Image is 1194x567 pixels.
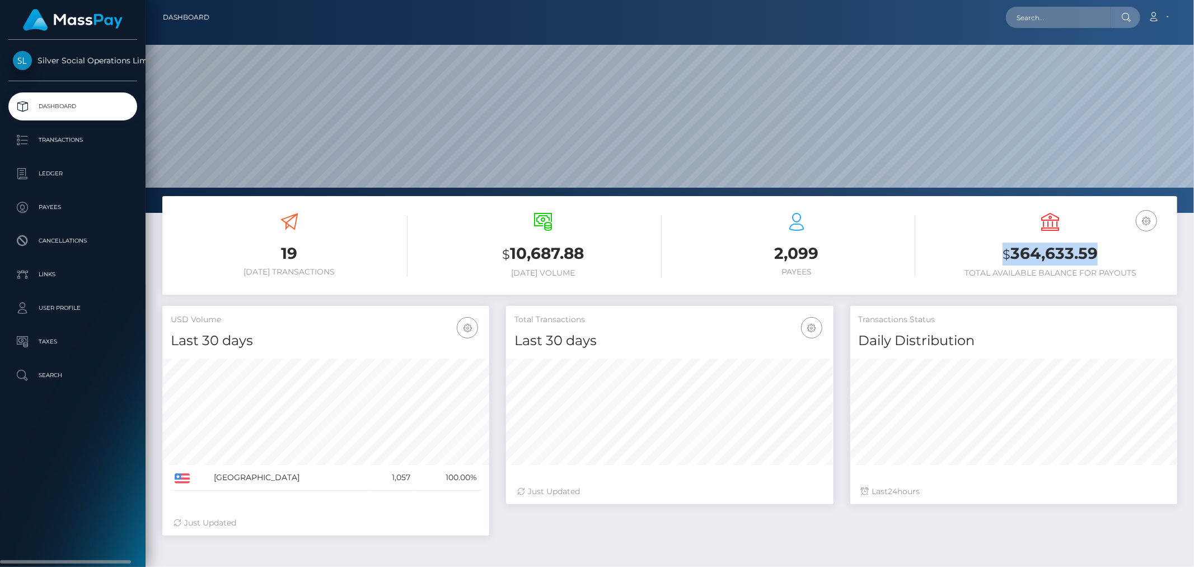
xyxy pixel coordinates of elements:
[13,51,32,70] img: Silver Social Operations Limited
[369,465,414,491] td: 1,057
[210,465,369,491] td: [GEOGRAPHIC_DATA]
[163,6,209,29] a: Dashboard
[8,160,137,188] a: Ledger
[13,199,133,216] p: Payees
[8,361,137,389] a: Search
[424,268,661,278] h6: [DATE] Volume
[678,243,915,264] h3: 2,099
[859,331,1169,351] h4: Daily Distribution
[859,314,1169,326] h5: Transactions Status
[13,132,133,148] p: Transactions
[424,243,661,266] h3: 10,687.88
[514,314,825,326] h5: Total Transactions
[23,9,123,31] img: MassPay Logo
[8,55,137,66] span: Silver Social Operations Limited
[1003,247,1010,262] small: $
[8,261,137,289] a: Links
[8,92,137,120] a: Dashboard
[13,98,133,115] p: Dashboard
[13,266,133,283] p: Links
[13,367,133,384] p: Search
[8,227,137,255] a: Cancellations
[174,517,478,529] div: Just Updated
[861,486,1166,498] div: Last hours
[502,247,510,262] small: $
[517,486,822,498] div: Just Updated
[171,331,481,351] h4: Last 30 days
[13,233,133,249] p: Cancellations
[514,331,825,351] h4: Last 30 days
[171,267,408,277] h6: [DATE] Transactions
[8,193,137,221] a: Payees
[171,314,481,326] h5: USD Volume
[1006,7,1111,28] input: Search...
[678,267,915,277] h6: Payees
[175,473,190,484] img: US.png
[932,268,1169,278] h6: Total Available Balance for Payouts
[888,486,898,496] span: 24
[8,328,137,356] a: Taxes
[13,300,133,317] p: User Profile
[13,165,133,182] p: Ledger
[8,294,137,322] a: User Profile
[932,243,1169,266] h3: 364,633.59
[414,465,481,491] td: 100.00%
[171,243,408,264] h3: 19
[13,333,133,350] p: Taxes
[8,126,137,154] a: Transactions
